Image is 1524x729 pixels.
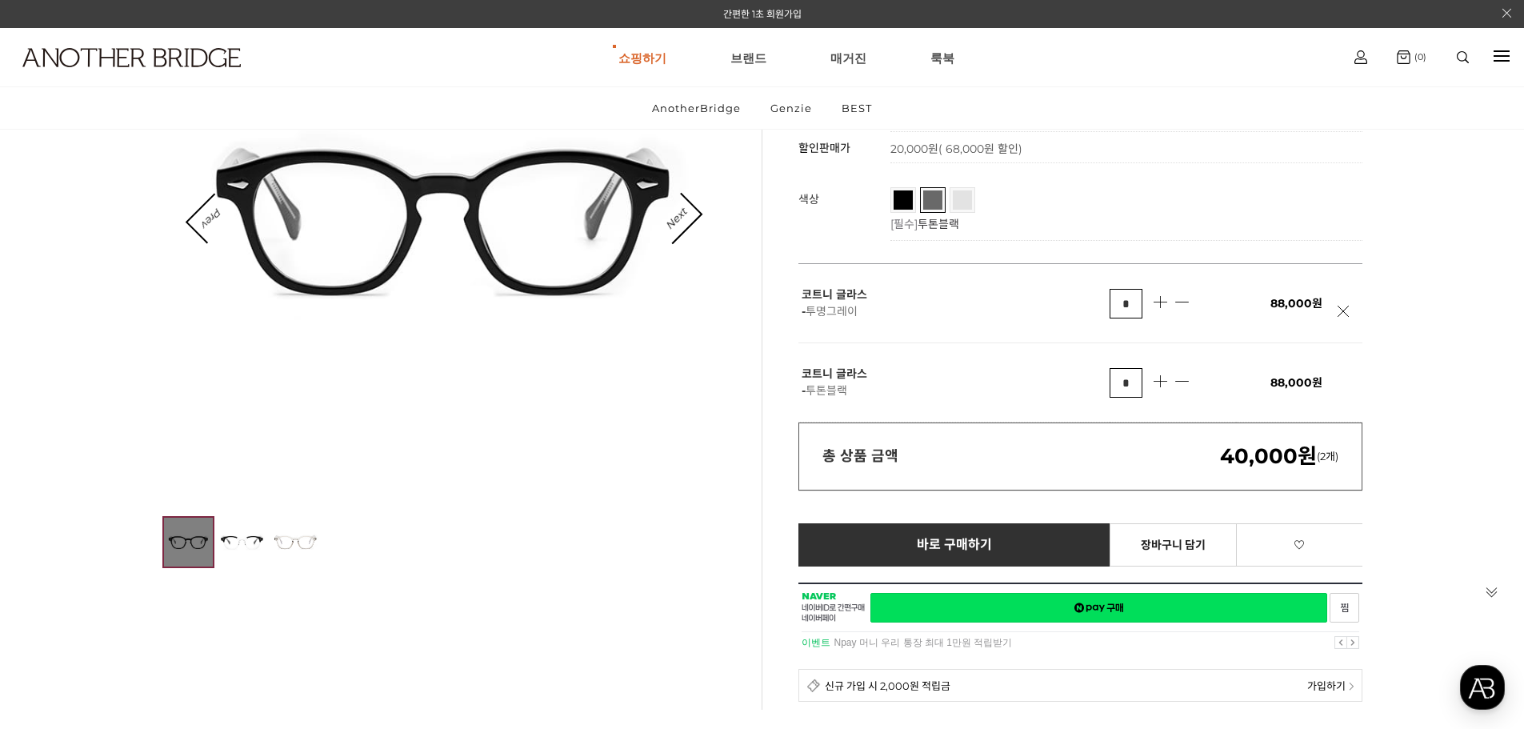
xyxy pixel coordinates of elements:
a: AnotherBridge [638,87,754,129]
a: 투명그레이 [953,190,972,210]
p: 코트니 글라스 - [802,366,1110,399]
strong: 총 상품 금액 [822,447,898,465]
span: 설정 [247,531,266,544]
a: 브랜드 [730,29,766,86]
a: 블랙 [894,190,913,210]
a: 매거진 [830,29,866,86]
li: 투톤블랙 [920,187,946,213]
span: 투톤블랙 [923,190,990,200]
span: 가입하기 [1307,678,1346,693]
a: 홈 [5,507,106,547]
span: 88,000원 [1270,375,1322,390]
span: (0) [1410,51,1426,62]
a: 간편한 1초 회원가입 [723,8,802,20]
a: 새창 [870,593,1327,623]
span: 투톤블랙 [806,383,847,398]
span: ( 68,000원 할인) [938,142,1022,156]
a: 새창 [1330,593,1359,623]
span: 투명그레이 [953,190,1029,200]
li: 투명그레이 [950,187,975,213]
strong: 이벤트 [802,637,830,648]
a: Npay 머니 우리 통장 최대 1만원 적립받기 [834,637,1013,648]
a: Prev [188,194,236,242]
a: BEST [828,87,886,129]
a: 바로 구매하기 [798,523,1111,567]
span: 20,000원 [890,142,1022,156]
span: 바로 구매하기 [917,538,993,552]
img: 518595b36812f3edd1e64753dc3d1f63.jpg [162,516,214,568]
span: 할인판매가 [798,141,850,155]
span: 신규 가입 시 2,000원 적립금 [825,678,950,693]
a: Genzie [757,87,826,129]
em: 40,000원 [1220,443,1317,469]
a: (0) [1397,50,1426,64]
img: search [1457,51,1469,63]
a: logo [8,48,237,106]
a: 쇼핑하기 [618,29,666,86]
a: 신규 가입 시 2,000원 적립금 가입하기 [798,669,1362,702]
p: [필수] [890,215,1354,231]
li: 블랙 [890,187,916,213]
span: 블랙 [894,190,943,200]
span: 홈 [50,531,60,544]
img: npay_sp_more.png [1349,683,1354,691]
th: 색상 [798,179,890,241]
span: 투명그레이 [806,304,858,318]
a: 대화 [106,507,206,547]
p: 코트니 글라스 - [802,286,1110,320]
a: 장바구니 담기 [1110,523,1237,567]
span: 대화 [146,532,166,545]
span: 88,000원 [1270,296,1322,310]
a: 룩북 [930,29,954,86]
span: (2개) [1220,450,1338,463]
span: 투톤블랙 [918,217,959,231]
img: detail_membership.png [807,679,821,692]
img: logo [22,48,241,67]
a: Next [651,194,701,243]
a: 투톤블랙 [923,190,942,210]
img: cart [1354,50,1367,64]
a: 설정 [206,507,307,547]
img: cart [1397,50,1410,64]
